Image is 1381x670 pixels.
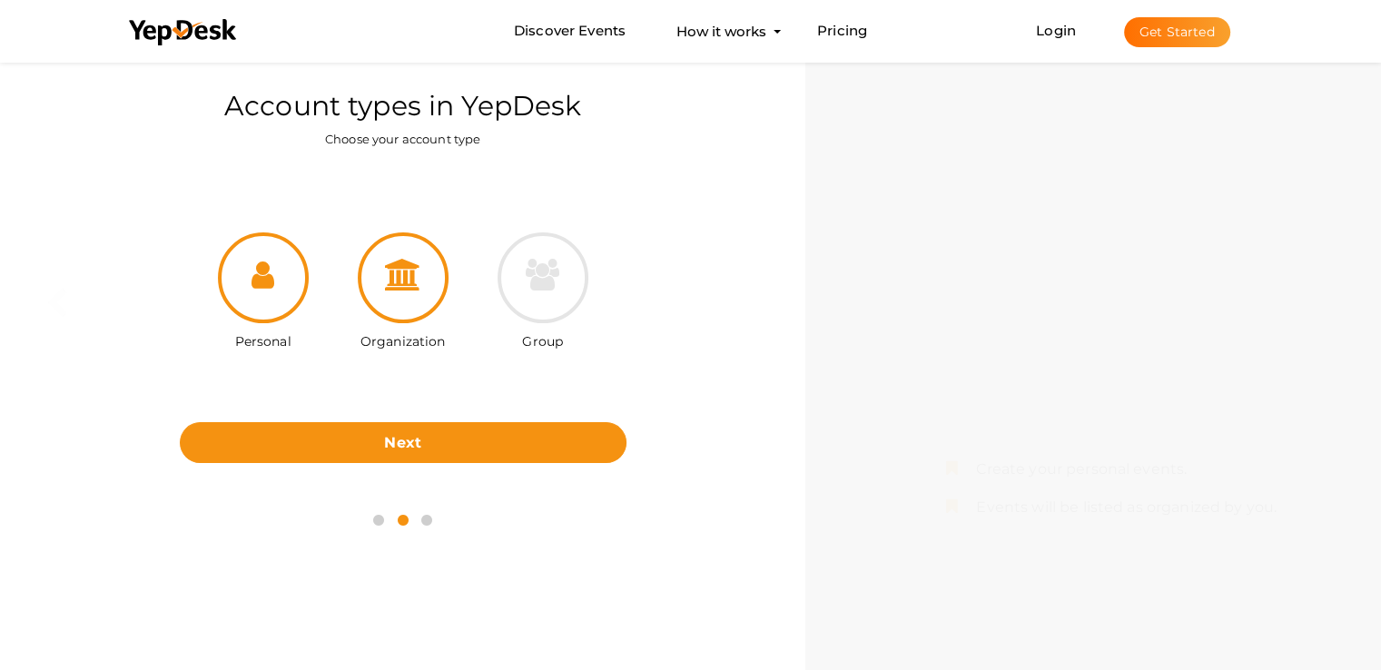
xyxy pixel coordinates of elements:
div: Group account [473,232,613,355]
li: Create your personal events. [946,459,1277,480]
a: Discover Events [514,15,626,48]
label: Group [522,323,563,350]
label: Personal [234,323,291,350]
b: Next [384,434,421,451]
button: How it works [671,15,772,48]
li: Events will be listed as organized by you. [946,498,1277,518]
label: Organization [360,323,446,350]
label: Choose your account type [325,131,480,148]
div: Personal account [193,232,333,355]
label: Account types in YepDesk [224,87,581,126]
a: Login [1036,22,1076,39]
img: personal-illustration.png [1007,143,1179,389]
a: Pricing [817,15,867,48]
button: Next [180,422,626,463]
div: Organization account [333,232,473,355]
button: Get Started [1124,17,1230,47]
